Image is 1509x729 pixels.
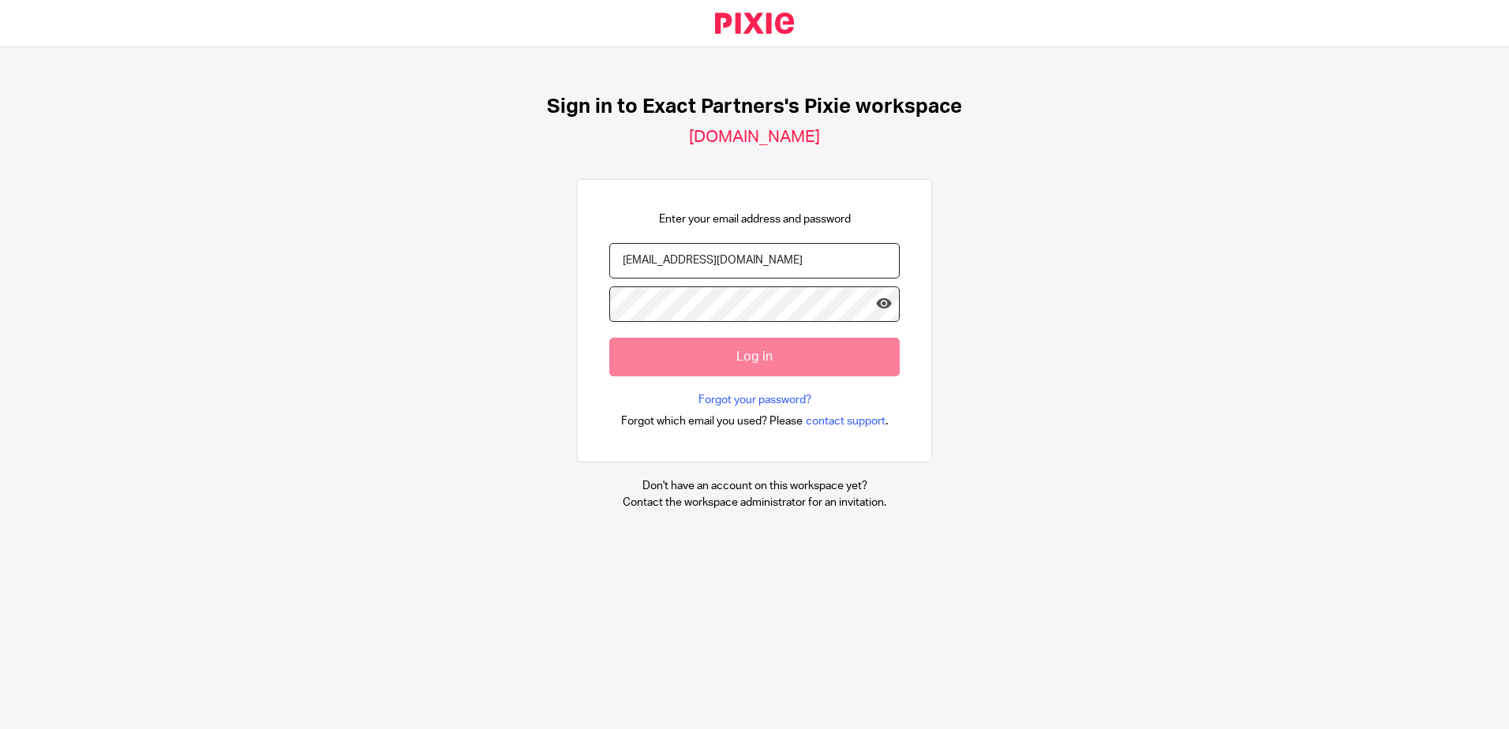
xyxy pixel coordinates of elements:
[689,127,820,148] h2: [DOMAIN_NAME]
[623,478,886,494] p: Don't have an account on this workspace yet?
[547,95,962,119] h1: Sign in to Exact Partners's Pixie workspace
[621,412,889,430] div: .
[621,413,803,429] span: Forgot which email you used? Please
[609,243,900,279] input: name@example.com
[806,413,886,429] span: contact support
[698,392,811,408] a: Forgot your password?
[609,338,900,376] input: Log in
[623,495,886,510] p: Contact the workspace administrator for an invitation.
[659,211,851,227] p: Enter your email address and password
